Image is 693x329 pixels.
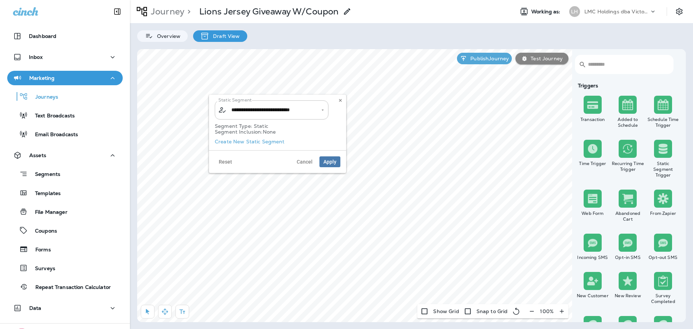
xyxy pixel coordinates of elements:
[7,89,123,104] button: Journeys
[612,211,644,222] div: Abandoned Cart
[219,159,232,164] span: Reset
[148,6,184,17] p: Journey
[7,166,123,182] button: Segments
[576,293,609,299] div: New Customer
[319,107,326,113] button: Open
[28,113,75,120] p: Text Broadcasts
[28,94,58,101] p: Journeys
[569,6,580,17] div: LH
[7,148,123,163] button: Assets
[28,284,111,291] p: Repeat Transaction Calculator
[28,209,67,216] p: File Manager
[531,9,562,15] span: Working as:
[28,265,55,272] p: Surveys
[647,211,679,216] div: From Zapier
[575,83,681,88] div: Triggers
[7,260,123,276] button: Surveys
[7,223,123,238] button: Coupons
[28,171,60,178] p: Segments
[540,308,554,314] p: 100 %
[209,33,240,39] p: Draft View
[476,308,508,314] p: Snap to Grid
[584,9,649,14] p: LMC Holdings dba Victory Lane Quick Oil Change
[29,152,46,158] p: Assets
[673,5,686,18] button: Settings
[457,53,512,64] button: PublishJourney
[7,204,123,219] button: File Manager
[29,54,43,60] p: Inbox
[647,293,679,304] div: Survey Completed
[199,6,339,17] p: Lions Jersey Giveaway W/Coupon
[515,53,568,64] button: Test Journey
[153,33,180,39] p: Overview
[29,33,56,39] p: Dashboard
[297,159,313,164] span: Cancel
[215,156,236,167] button: Reset
[467,56,509,61] p: Publish Journey
[7,50,123,64] button: Inbox
[28,247,51,254] p: Forms
[7,301,123,315] button: Data
[576,255,609,260] div: Incoming SMS
[576,211,609,216] div: Web Form
[7,29,123,43] button: Dashboard
[293,156,317,167] button: Cancel
[528,56,563,61] p: Test Journey
[647,255,679,260] div: Opt-out SMS
[319,156,340,167] button: Apply
[612,117,644,128] div: Added to Schedule
[7,126,123,142] button: Email Broadcasts
[29,305,42,311] p: Data
[29,75,55,81] p: Marketing
[433,308,459,314] p: Show Grid
[612,255,644,260] div: Opt-in SMS
[184,6,191,17] p: >
[28,228,57,235] p: Coupons
[647,117,679,128] div: Schedule Time Trigger
[7,242,123,257] button: Forms
[576,117,609,122] div: Transaction
[612,293,644,299] div: New Review
[7,71,123,85] button: Marketing
[107,4,127,19] button: Collapse Sidebar
[28,131,78,138] p: Email Broadcasts
[218,97,252,103] p: Static Segment
[7,185,123,200] button: Templates
[7,279,123,294] button: Repeat Transaction Calculator
[28,190,61,197] p: Templates
[323,159,336,164] span: Apply
[7,108,123,123] button: Text Broadcasts
[215,129,340,135] p: Segment Inclusion: None
[215,123,340,129] p: Segment Type: Static
[647,161,679,178] div: Static Segment Trigger
[215,139,285,144] label: Create New Static Segment
[576,161,609,166] div: Time Trigger
[612,161,644,172] div: Recurring Time Trigger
